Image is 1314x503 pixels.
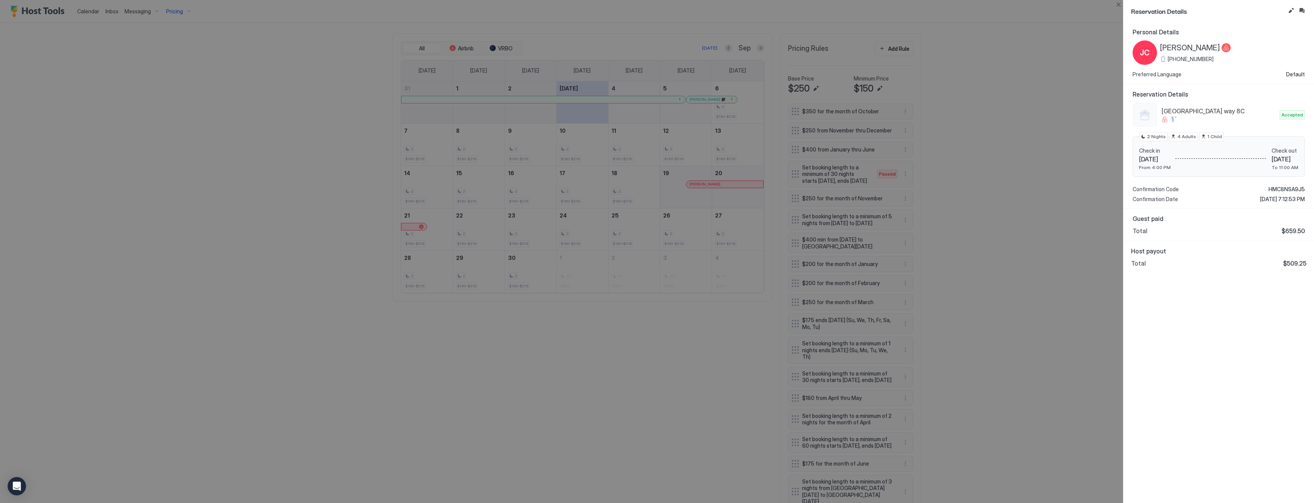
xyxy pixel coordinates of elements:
span: Check out [1272,147,1298,154]
span: JC [1140,47,1150,58]
span: Default [1286,71,1305,78]
span: Confirmation Date [1133,196,1178,203]
span: To 11:00 AM [1272,164,1298,170]
span: Check in [1139,147,1171,154]
span: From 4:00 PM [1139,164,1171,170]
span: 1 Child [1207,133,1222,140]
span: [DATE] [1272,155,1298,163]
span: 2 Nights [1147,133,1166,140]
span: [PERSON_NAME] [1160,43,1220,53]
span: $509.25 [1283,260,1306,267]
button: Inbox [1297,6,1306,15]
span: Reservation Details [1131,6,1285,16]
div: Open Intercom Messenger [8,477,26,495]
span: Reservation Details [1133,90,1305,98]
span: $659.50 [1282,227,1305,235]
span: [PHONE_NUMBER] [1168,56,1214,63]
span: Personal Details [1133,28,1305,36]
span: [DATE] 7:12:53 PM [1260,196,1305,203]
span: Host payout [1131,247,1306,255]
span: Preferred Language [1133,71,1181,78]
span: Guest paid [1133,215,1305,222]
span: 4 Adults [1177,133,1196,140]
span: [DATE] [1139,155,1171,163]
span: [GEOGRAPHIC_DATA] way 8C [1162,107,1277,115]
span: Accepted [1282,111,1303,118]
button: Edit reservation [1286,6,1296,15]
span: HMC8NSA9J5 [1269,186,1305,193]
span: Total [1133,227,1147,235]
span: Total [1131,260,1146,267]
span: Confirmation Code [1133,186,1179,193]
